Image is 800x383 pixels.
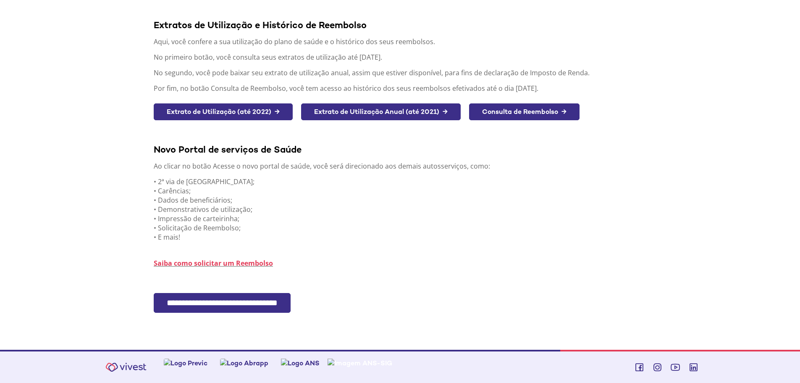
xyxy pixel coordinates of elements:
div: Extratos de Utilização e Histórico de Reembolso [154,19,653,31]
p: • 2ª via de [GEOGRAPHIC_DATA]; • Carências; • Dados de beneficiários; • Demonstrativos de utiliza... [154,177,653,242]
a: Saiba como solicitar um Reembolso [154,259,273,268]
p: Aqui, você confere a sua utilização do plano de saúde e o histórico dos seus reembolsos. [154,37,653,46]
p: No primeiro botão, você consulta seus extratos de utilização até [DATE]. [154,53,653,62]
img: Logo ANS [281,359,320,367]
img: Logo Abrapp [220,359,268,367]
img: Logo Previc [164,359,207,367]
p: Ao clicar no botão Acesse o novo portal de saúde, você será direcionado aos demais autosserviços,... [154,161,653,171]
img: Imagem ANS-SIG [328,359,392,367]
a: Extrato de Utilização Anual (até 2021) → [301,103,461,121]
a: Extrato de Utilização (até 2022) → [154,103,293,121]
a: Consulta de Reembolso → [469,103,580,121]
div: Novo Portal de serviços de Saúde [154,143,653,155]
img: Vivest [101,358,151,377]
p: Por fim, no botão Consulta de Reembolso, você tem acesso ao histórico dos seus reembolsos efetiva... [154,84,653,93]
p: No segundo, você pode baixar seu extrato de utilização anual, assim que estiver disponível, para ... [154,68,653,77]
section: <span lang="pt-BR" dir="ltr">FacPlanPortlet - SSO Fácil</span> [154,293,653,334]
